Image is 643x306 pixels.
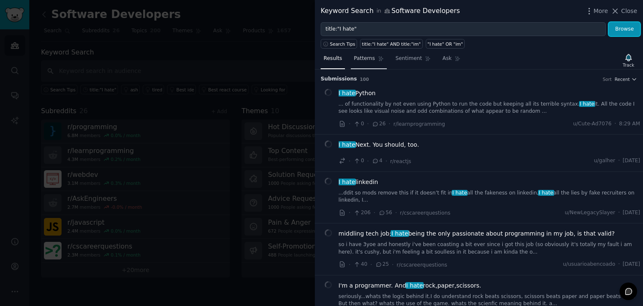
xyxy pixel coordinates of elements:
[623,209,640,217] span: [DATE]
[388,119,390,128] span: ·
[339,229,615,238] span: middling tech job; being the only passionate about programming in my job, is that valid?
[375,261,389,268] span: 25
[339,189,640,204] a: ...ddit so mods remove this if it doesn’t fit inI hateall the fakeness on linkedin,I hateall the ...
[324,55,342,62] span: Results
[370,260,372,269] span: ·
[426,39,465,49] a: "I hate" OR "im"
[397,262,448,268] span: r/cscareerquestions
[395,208,397,217] span: ·
[372,157,382,165] span: 4
[442,55,452,62] span: Ask
[321,22,606,36] input: Try a keyword related to your business
[338,90,356,96] span: I hate
[360,39,423,49] a: title:"I hate" AND title:"im"
[615,76,637,82] button: Recent
[538,190,554,196] span: I hate
[400,210,450,216] span: r/cscareerquestions
[393,52,434,69] a: Sentiment
[609,22,640,36] button: Browse
[372,120,386,128] span: 26
[378,209,392,217] span: 56
[427,41,463,47] div: "I hate" OR "im"
[391,230,409,237] span: I hate
[338,179,356,185] span: I hate
[618,261,620,268] span: ·
[579,101,595,107] span: I hate
[353,261,367,268] span: 40
[594,7,608,16] span: More
[321,39,357,49] button: Search Tips
[565,209,615,217] span: u/NewLegacySlayer
[594,157,615,165] span: u/galher
[354,55,375,62] span: Patterns
[621,7,637,16] span: Close
[339,178,378,187] span: linkedin
[563,261,615,268] span: u/usuarioabencoado
[339,281,481,290] span: I'm a programmer. And rock,paper,scissors.
[353,120,364,128] span: 0
[618,209,620,217] span: ·
[349,260,350,269] span: ·
[386,157,387,166] span: ·
[396,55,422,62] span: Sentiment
[620,52,637,69] button: Track
[321,52,345,69] a: Results
[362,41,421,47] div: title:"I hate" AND title:"im"
[615,120,616,128] span: ·
[339,178,378,187] a: I hatelinkedin
[321,6,460,16] div: Keyword Search Software Developers
[339,89,376,98] a: I hatePython
[349,157,350,166] span: ·
[585,7,608,16] button: More
[619,120,640,128] span: 8:29 AM
[360,77,369,82] span: 100
[623,62,634,68] div: Track
[321,75,357,83] span: Submission s
[339,101,640,115] a: ... of functionality by not even using Python to run the code but keeping all its terrible syntax...
[623,261,640,268] span: [DATE]
[349,208,350,217] span: ·
[452,190,468,196] span: I hate
[611,7,637,16] button: Close
[440,52,463,69] a: Ask
[618,157,620,165] span: ·
[338,141,356,148] span: I hate
[330,41,355,47] span: Search Tips
[353,157,364,165] span: 0
[390,158,411,164] span: r/reactjs
[349,119,350,128] span: ·
[353,209,370,217] span: 206
[392,260,394,269] span: ·
[339,241,640,256] a: so i have 3yoe and honestly i've been coasting a bit ever since i got this job (so obviously it's...
[339,281,481,290] a: I'm a programmer. AndI haterock,paper,scissors.
[394,121,445,127] span: r/learnprogramming
[339,140,419,149] a: I hateNext. You should, too.
[376,8,381,15] span: in
[339,140,419,149] span: Next. You should, too.
[615,76,630,82] span: Recent
[573,120,612,128] span: u/Cute-Ad7076
[406,282,424,289] span: I hate
[339,229,615,238] a: middling tech job;I hatebeing the only passionate about programming in my job, is that valid?
[623,157,640,165] span: [DATE]
[367,157,369,166] span: ·
[351,52,386,69] a: Patterns
[367,119,369,128] span: ·
[339,89,376,98] span: Python
[603,76,612,82] div: Sort
[373,208,375,217] span: ·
